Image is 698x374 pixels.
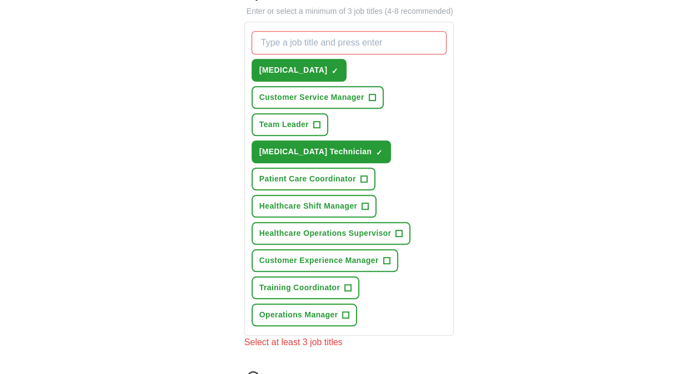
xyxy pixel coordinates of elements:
[252,249,398,272] button: Customer Experience Manager
[244,336,454,349] div: Select at least 3 job titles
[252,113,328,136] button: Team Leader
[332,67,338,75] span: ✓
[259,309,338,321] span: Operations Manager
[259,228,391,239] span: Healthcare Operations Supervisor
[252,276,359,299] button: Training Coordinator
[259,173,356,185] span: Patient Care Coordinator
[252,86,384,109] button: Customer Service Manager
[259,146,371,158] span: [MEDICAL_DATA] Technician
[259,119,309,130] span: Team Leader
[252,168,375,190] button: Patient Care Coordinator
[259,92,364,103] span: Customer Service Manager
[252,140,391,163] button: [MEDICAL_DATA] Technician✓
[259,64,328,76] span: [MEDICAL_DATA]
[259,282,340,294] span: Training Coordinator
[259,200,357,212] span: Healthcare Shift Manager
[252,59,347,82] button: [MEDICAL_DATA]✓
[259,255,379,266] span: Customer Experience Manager
[252,304,358,326] button: Operations Manager
[252,222,411,245] button: Healthcare Operations Supervisor
[244,6,454,17] p: Enter or select a minimum of 3 job titles (4-8 recommended)
[252,31,447,54] input: Type a job title and press enter
[252,195,376,218] button: Healthcare Shift Manager
[376,148,383,157] span: ✓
